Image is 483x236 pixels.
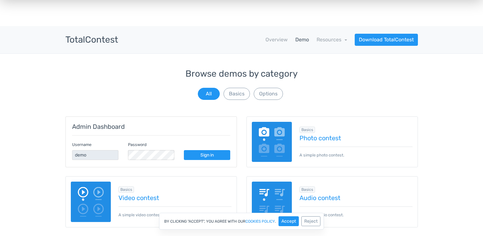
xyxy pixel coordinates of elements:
button: Accept [278,216,299,226]
img: video-poll.png.webp [71,182,111,222]
h3: TotalContest [65,35,118,45]
span: Browse all in Basics [299,127,315,133]
button: Basics [224,88,250,100]
label: Password [128,142,147,148]
a: Resources [317,37,347,43]
a: cookies policy [245,219,275,223]
a: Download TotalContest [355,34,418,46]
div: By clicking "Accept", you agree with our . [159,213,324,230]
a: Video contest [118,194,231,201]
span: Browse all in Basics [299,186,315,193]
button: All [198,88,220,100]
a: Audio contest [299,194,413,201]
button: Reject [301,216,320,226]
span: Browse all in Basics [118,186,134,193]
p: A simple video contest. [118,206,231,218]
img: image-poll.png.webp [252,122,292,162]
img: audio-poll.png.webp [252,182,292,222]
p: A simple photo contest. [299,147,413,158]
a: Sign in [184,150,230,160]
a: Demo [295,36,309,44]
a: Photo contest [299,135,413,142]
a: Overview [265,36,288,44]
button: Options [254,88,283,100]
label: Username [72,142,91,148]
h5: Admin Dashboard [72,123,230,130]
h3: Browse demos by category [65,69,418,79]
p: A simple audio contest. [299,206,413,218]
